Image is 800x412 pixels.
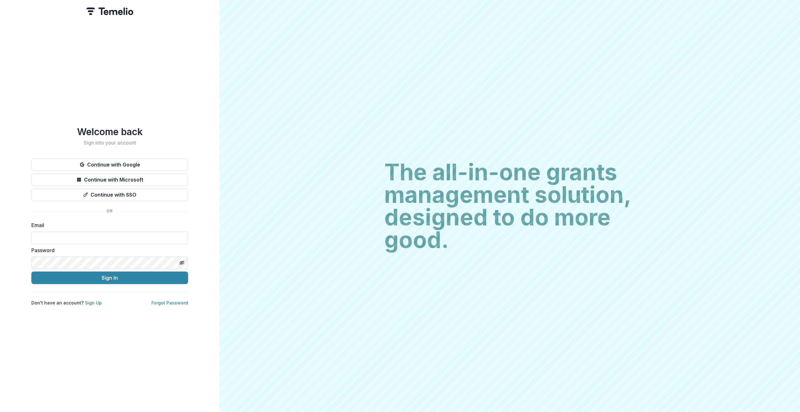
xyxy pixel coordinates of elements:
[31,272,188,284] button: Sign In
[31,140,188,146] h2: Sign into your account
[151,300,188,305] a: Forgot Password
[31,246,184,254] label: Password
[31,188,188,201] button: Continue with SSO
[31,158,188,171] button: Continue with Google
[177,258,187,268] button: Toggle password visibility
[31,299,102,306] p: Don't have an account?
[31,173,188,186] button: Continue with Microsoft
[86,8,133,15] img: Temelio
[31,221,184,229] label: Email
[31,126,188,137] h1: Welcome back
[85,300,102,305] a: Sign Up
